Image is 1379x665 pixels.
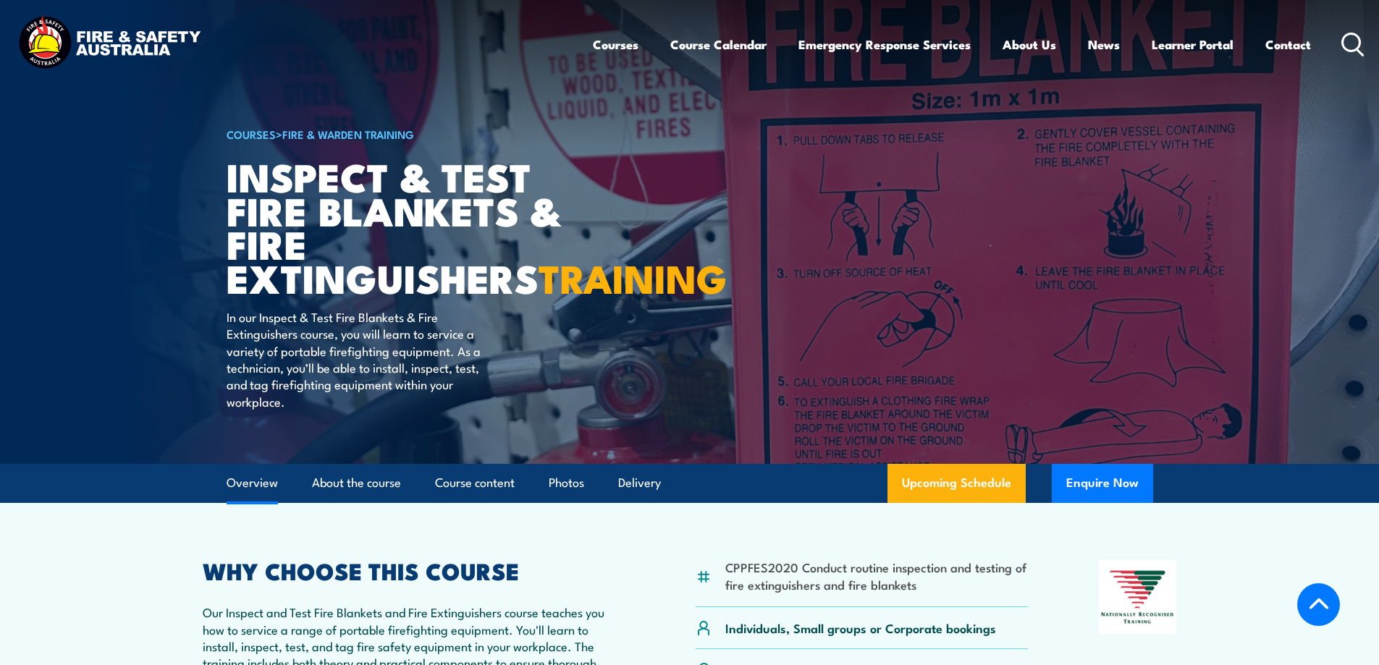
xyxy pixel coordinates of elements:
a: Learner Portal [1152,25,1233,64]
h1: Inspect & Test Fire Blankets & Fire Extinguishers [227,159,584,295]
a: COURSES [227,126,276,142]
a: Course Calendar [670,25,767,64]
p: In our Inspect & Test Fire Blankets & Fire Extinguishers course, you will learn to service a vari... [227,308,491,410]
h2: WHY CHOOSE THIS COURSE [203,560,625,580]
a: Fire & Warden Training [282,126,414,142]
a: Upcoming Schedule [887,464,1026,503]
a: About the course [312,464,401,502]
a: Contact [1265,25,1311,64]
p: Individuals, Small groups or Corporate bookings [725,619,996,636]
strong: TRAINING [539,247,727,307]
a: Emergency Response Services [798,25,971,64]
a: Course content [435,464,515,502]
a: Delivery [618,464,661,502]
a: News [1088,25,1120,64]
a: Courses [593,25,638,64]
a: Overview [227,464,278,502]
a: About Us [1003,25,1056,64]
img: Nationally Recognised Training logo. [1099,560,1177,634]
button: Enquire Now [1052,464,1153,503]
a: Photos [549,464,584,502]
li: CPPFES2020 Conduct routine inspection and testing of fire extinguishers and fire blankets [725,559,1029,593]
h6: > [227,125,584,143]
